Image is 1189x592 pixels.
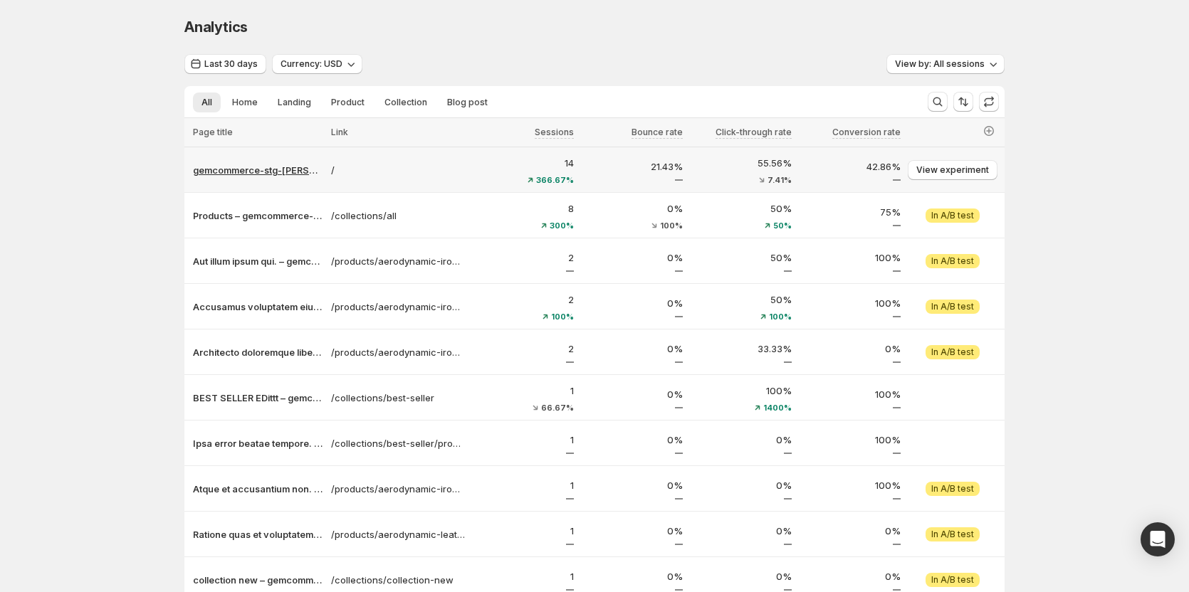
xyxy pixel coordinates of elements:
[204,58,258,70] span: Last 30 days
[331,573,465,587] a: /collections/collection-new
[691,250,792,265] p: 50%
[331,208,465,223] p: /collections/all
[582,569,683,583] p: 0%
[473,201,574,216] p: 8
[691,524,792,538] p: 0%
[691,292,792,307] p: 50%
[541,403,574,412] span: 66.67%
[931,347,974,358] span: In A/B test
[473,342,574,356] p: 2
[281,58,342,70] span: Currency: USD
[763,403,792,412] span: 1400%
[535,127,574,138] span: Sessions
[716,127,792,138] span: Click-through rate
[582,342,683,356] p: 0%
[331,391,465,405] a: /collections/best-seller
[331,300,465,314] a: /products/aerodynamic-iron-bottle
[691,156,792,170] p: 55.56%
[895,58,985,70] span: View by: All sessions
[193,127,233,137] span: Page title
[184,18,248,36] span: Analytics
[473,433,574,447] p: 1
[473,156,574,170] p: 14
[447,97,488,108] span: Blog post
[886,54,1005,74] button: View by: All sessions
[773,221,792,230] span: 50%
[193,254,323,268] p: Aut illum ipsum qui. – gemcommerce-stg-[PERSON_NAME]
[331,254,465,268] a: /products/aerodynamic-iron-chair
[193,482,323,496] button: Atque et accusantium non. – gemcommerce-stg-[PERSON_NAME]
[232,97,258,108] span: Home
[582,296,683,310] p: 0%
[928,92,948,112] button: Search and filter results
[193,300,323,314] button: Accusamus voluptatem eius aut. – gemcommerce-stg-[PERSON_NAME]
[931,301,974,312] span: In A/B test
[331,436,465,450] p: /collections/best-seller/products/aerodynamic-iron-computer
[193,527,323,541] button: Ratione quas et voluptatem. – gemcommerce-stg-[PERSON_NAME]
[916,164,989,176] span: View experiment
[931,210,974,221] span: In A/B test
[184,54,266,74] button: Last 30 days
[691,569,792,583] p: 0%
[193,391,323,405] button: BEST SELLER EDittt – gemcommerce-stg-[PERSON_NAME]
[768,176,792,184] span: 7.41%
[193,345,323,359] button: Architecto doloremque libero atque. – gemcommerce-stg-[PERSON_NAME]
[193,163,323,177] button: gemcommerce-stg-[PERSON_NAME]
[201,97,212,108] span: All
[272,54,362,74] button: Currency: USD
[473,569,574,583] p: 1
[800,159,901,174] p: 42.86%
[953,92,973,112] button: Sort the results
[660,221,683,230] span: 100%
[582,250,683,265] p: 0%
[582,433,683,447] p: 0%
[800,387,901,401] p: 100%
[331,163,465,177] a: /
[582,201,683,216] p: 0%
[193,573,323,587] button: collection new – gemcommerce-stg-[PERSON_NAME]
[582,159,683,174] p: 21.43%
[691,433,792,447] p: 0%
[551,312,574,321] span: 100%
[473,384,574,398] p: 1
[536,176,574,184] span: 366.67%
[800,569,901,583] p: 0%
[800,342,901,356] p: 0%
[800,205,901,219] p: 75%
[769,312,792,321] span: 100%
[193,208,323,223] p: Products – gemcommerce-stg-[PERSON_NAME]
[473,524,574,538] p: 1
[582,387,683,401] p: 0%
[908,160,997,180] button: View experiment
[473,478,574,492] p: 1
[473,292,574,307] p: 2
[931,574,974,586] span: In A/B test
[800,478,901,492] p: 100%
[1141,522,1175,556] div: Open Intercom Messenger
[331,97,365,108] span: Product
[691,478,792,492] p: 0%
[384,97,427,108] span: Collection
[632,127,683,138] span: Bounce rate
[931,529,974,540] span: In A/B test
[800,433,901,447] p: 100%
[473,250,574,265] p: 2
[691,342,792,356] p: 33.33%
[331,527,465,541] a: /products/aerodynamic-leather-shoes
[691,384,792,398] p: 100%
[331,345,465,359] a: /products/aerodynamic-iron-car
[931,483,974,495] span: In A/B test
[331,482,465,496] a: /products/aerodynamic-iron-clock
